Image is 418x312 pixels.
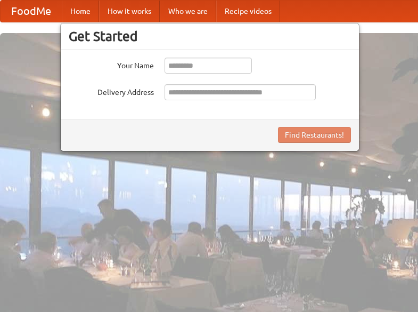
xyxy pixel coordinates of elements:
[278,127,351,143] button: Find Restaurants!
[160,1,216,22] a: Who we are
[216,1,280,22] a: Recipe videos
[69,84,154,98] label: Delivery Address
[69,58,154,71] label: Your Name
[1,1,62,22] a: FoodMe
[99,1,160,22] a: How it works
[62,1,99,22] a: Home
[69,28,351,44] h3: Get Started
